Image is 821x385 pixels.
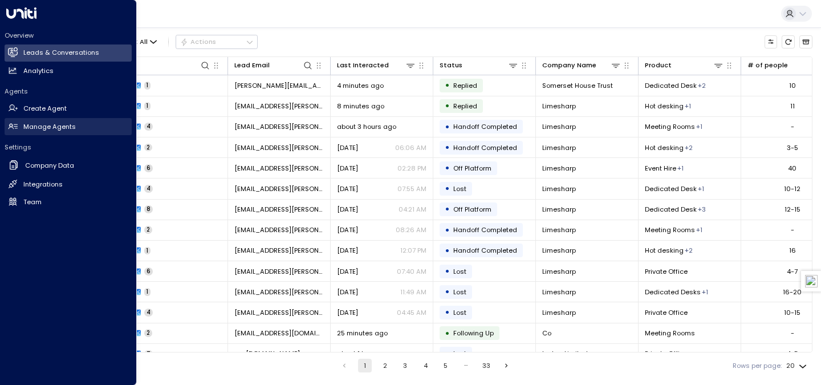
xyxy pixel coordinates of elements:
span: Sep 11, 2025 [337,225,358,234]
button: Go to page 2 [378,359,392,372]
button: Go to page 3 [399,359,412,372]
span: Yesterday [337,143,358,152]
div: Meeting Rooms,Private Office [685,246,693,255]
p: 08:26 AM [396,225,426,234]
div: • [445,284,450,299]
div: • [445,326,450,341]
span: Limesharp [542,308,576,317]
a: Leads & Conversations [5,44,132,62]
span: 4 minutes ago [337,81,384,90]
div: Actions [180,38,216,46]
a: Analytics [5,62,132,79]
span: RO@compton.london [234,164,324,173]
h2: Manage Agents [23,122,76,132]
button: Go to page 33 [479,359,493,372]
span: 2 [144,329,152,337]
div: Product [645,60,672,71]
div: 10 [789,81,796,90]
span: 4 [144,309,153,317]
span: Dedicated Desk [645,184,697,193]
span: Sep 01, 2025 [337,246,358,255]
span: RO@compton.london [234,205,324,214]
span: about 1 hour ago [337,349,391,358]
p: 06:06 AM [395,143,426,152]
span: Dedicated Desks [645,287,701,297]
span: Handoff Completed [453,246,517,255]
a: Company Data [5,156,132,175]
div: Product [645,60,724,71]
span: Replied [453,102,477,111]
div: Last Interacted [337,60,389,71]
span: snietohearn@ccep.com [234,329,324,338]
span: 25 minutes ago [337,329,388,338]
span: Limesharp [542,122,576,131]
h2: Integrations [23,180,63,189]
div: Lead Name [77,60,210,71]
div: Lead Email [234,60,313,71]
span: RO@compton.london [234,287,324,297]
span: 6 [144,268,153,275]
span: 6 [144,164,153,172]
span: 1 [144,102,151,110]
div: • [445,119,450,135]
div: Button group with a nested menu [176,35,258,48]
div: - [791,122,794,131]
div: • [445,264,450,279]
span: Off Platform [453,205,491,214]
div: # of people [747,60,788,71]
div: 16-20 [783,287,802,297]
span: RO@compton.london [234,267,324,276]
div: • [445,98,450,114]
span: 1 [144,82,151,90]
span: Icebrg Limited [542,349,588,358]
div: Private Office [696,225,702,234]
span: RO@compton.london [234,225,324,234]
span: Meeting Rooms [645,329,695,338]
p: 04:45 AM [397,308,426,317]
div: 20 [786,359,809,373]
div: 40 [788,164,796,173]
button: Go to page 5 [439,359,453,372]
label: Rows per page: [733,361,782,371]
div: Meeting Rooms [677,164,684,173]
span: about 3 hours ago [337,122,396,131]
span: 1 [144,288,151,296]
div: • [445,160,450,176]
span: Limesharp [542,205,576,214]
span: RO@compton.london [234,184,324,193]
span: Handoff Completed [453,225,517,234]
span: 2 [144,144,152,152]
span: Event Hire [645,164,676,173]
div: Private Office [698,184,704,193]
span: Hot desking [645,102,684,111]
a: Create Agent [5,100,132,117]
span: 8 [144,205,153,213]
p: 07:55 AM [397,184,426,193]
h2: Agents [5,87,132,96]
div: Private Office [685,102,691,111]
div: - [791,225,794,234]
p: 02:28 PM [397,164,426,173]
div: 12-15 [785,205,800,214]
span: Limesharp [542,102,576,111]
span: Limesharp [542,184,576,193]
span: Jul 18, 2025 [337,308,358,317]
div: • [445,78,450,93]
div: 10-12 [784,184,800,193]
span: 2 [144,226,152,234]
span: Handoff Completed [453,122,517,131]
span: RO@compton.london [234,308,324,317]
span: RO@compton.london [234,122,324,131]
span: Private Office [645,267,688,276]
button: Customize [765,35,778,48]
span: Meeting Rooms [645,225,695,234]
span: Limesharp [542,287,576,297]
span: Off Platform [453,164,491,173]
span: 4 [144,185,153,193]
p: 12:07 PM [400,246,426,255]
div: … [459,359,473,372]
span: Lost [453,308,466,317]
h2: Analytics [23,66,54,76]
span: Meeting Rooms [645,122,695,131]
div: Last Interacted [337,60,416,71]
